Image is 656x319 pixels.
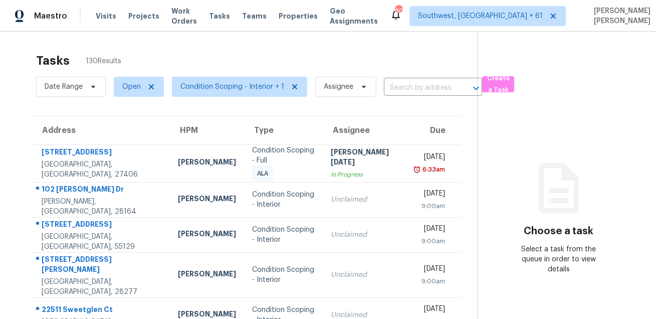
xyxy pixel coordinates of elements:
div: Select a task from the queue in order to view details [518,244,599,274]
div: [DATE] [417,304,446,316]
div: [DATE] [417,224,446,236]
span: Date Range [45,82,83,92]
span: Maestro [34,11,67,21]
th: Type [244,116,323,144]
div: 6:33am [421,165,446,175]
button: Create a Task [482,76,514,92]
span: Visits [96,11,116,21]
div: 102 [PERSON_NAME] Dr [42,184,162,197]
div: Condition Scoping - Interior [252,225,315,245]
div: [STREET_ADDRESS][PERSON_NAME] [42,254,162,277]
span: Open [122,82,141,92]
div: [PERSON_NAME] [178,229,236,241]
div: [PERSON_NAME][DATE] [331,147,401,170]
div: Condition Scoping - Full [252,145,315,166]
h3: Choose a task [524,226,593,236]
span: Projects [128,11,159,21]
input: Search by address [384,80,454,96]
div: [PERSON_NAME] [178,269,236,281]
th: Due [409,116,461,144]
span: [PERSON_NAME] [PERSON_NAME] [590,6,650,26]
div: [STREET_ADDRESS] [42,219,162,232]
div: [STREET_ADDRESS] [42,147,162,160]
span: ALA [257,169,272,179]
div: Unclaimed [331,195,401,205]
th: HPM [170,116,244,144]
div: [DATE] [417,152,446,165]
div: Unclaimed [331,230,401,240]
div: [PERSON_NAME] [178,194,236,206]
div: 9:00am [417,201,446,211]
span: Teams [242,11,267,21]
div: Condition Scoping - Interior [252,190,315,210]
div: Unclaimed [331,270,401,280]
img: Overdue Alarm Icon [413,165,421,175]
span: Geo Assignments [330,6,378,26]
span: Properties [279,11,318,21]
span: Assignee [324,82,353,92]
th: Address [32,116,170,144]
div: 807 [395,6,402,16]
div: [GEOGRAPHIC_DATA], [GEOGRAPHIC_DATA], 27406 [42,160,162,180]
span: 130 Results [86,56,121,66]
div: [DATE] [417,189,446,201]
span: Create a Task [487,73,509,96]
div: [GEOGRAPHIC_DATA], [GEOGRAPHIC_DATA], 28277 [42,277,162,297]
th: Assignee [323,116,409,144]
div: [PERSON_NAME] [178,157,236,170]
div: [PERSON_NAME], [GEOGRAPHIC_DATA], 28164 [42,197,162,217]
div: In Progress [331,170,401,180]
div: 22511 Sweetglen Ct [42,304,162,317]
button: Open [469,81,483,95]
div: Condition Scoping - Interior [252,265,315,285]
div: [DATE] [417,264,446,276]
h2: Tasks [36,56,70,66]
div: 9:00am [417,276,446,286]
span: Work Orders [171,6,197,26]
span: Tasks [209,13,230,20]
span: Southwest, [GEOGRAPHIC_DATA] + 61 [418,11,543,21]
div: [GEOGRAPHIC_DATA], [GEOGRAPHIC_DATA], 55129 [42,232,162,252]
span: Condition Scoping - Interior + 1 [180,82,284,92]
div: 9:00am [417,236,446,246]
